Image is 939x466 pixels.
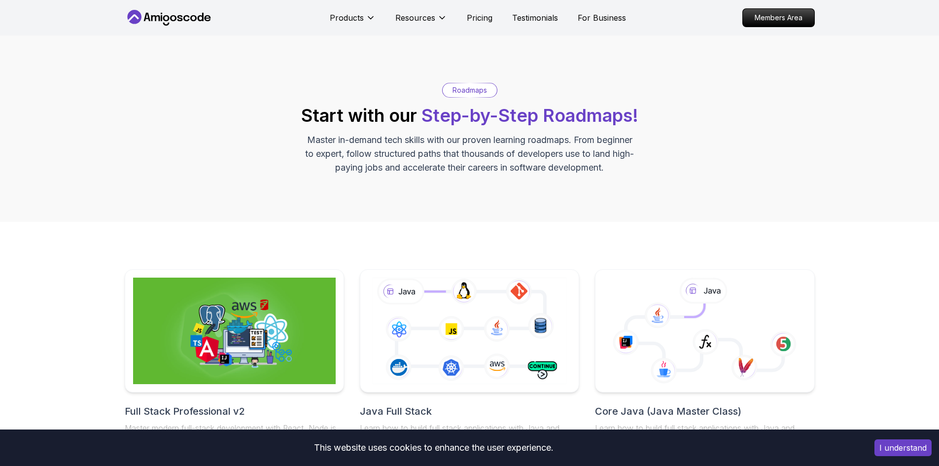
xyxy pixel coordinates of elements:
[452,85,487,95] p: Roadmaps
[395,12,447,32] button: Resources
[7,437,860,459] div: This website uses cookies to enhance the user experience.
[421,105,638,126] span: Step-by-Step Roadmaps!
[301,106,638,125] h2: Start with our
[360,404,579,418] h2: Java Full Stack
[125,422,344,458] p: Master modern full-stack development with React, Node.js, TypeScript, and cloud deployment. Build...
[874,439,932,456] button: Accept cookies
[330,12,376,32] button: Products
[395,12,435,24] p: Resources
[578,12,626,24] a: For Business
[595,422,814,446] p: Learn how to build full stack applications with Java and Spring Boot
[304,133,635,175] p: Master in-demand tech skills with our proven learning roadmaps. From beginner to expert, follow s...
[742,8,815,27] a: Members Area
[125,404,344,418] h2: Full Stack Professional v2
[595,404,814,418] h2: Core Java (Java Master Class)
[330,12,364,24] p: Products
[360,422,579,446] p: Learn how to build full stack applications with Java and Spring Boot
[133,278,336,384] img: Full Stack Professional v2
[743,9,814,27] p: Members Area
[512,12,558,24] a: Testimonials
[595,269,814,462] a: Core Java (Java Master Class)Learn how to build full stack applications with Java and Spring Boot...
[467,12,492,24] a: Pricing
[360,269,579,462] a: Java Full StackLearn how to build full stack applications with Java and Spring Boot29 Courses4 Bu...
